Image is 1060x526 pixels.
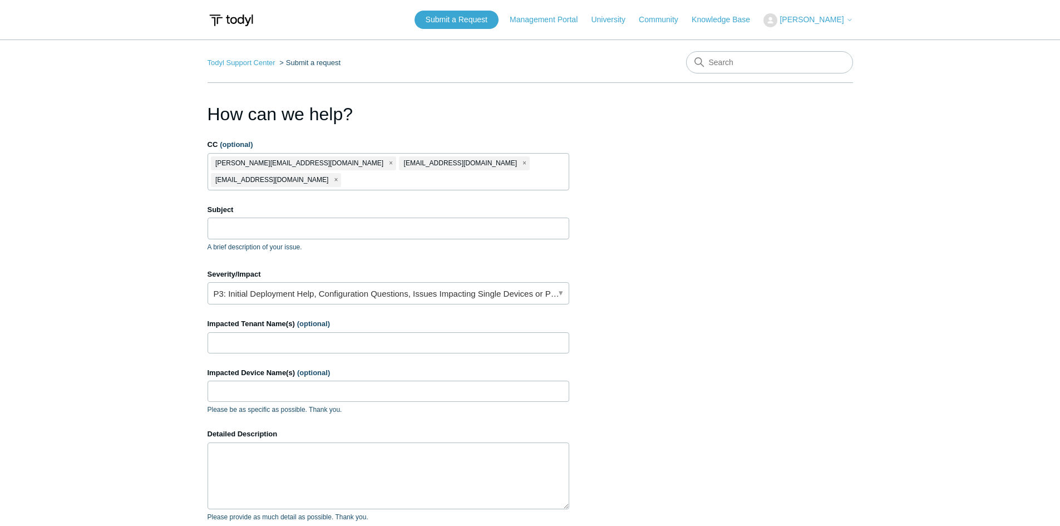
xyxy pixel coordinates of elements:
label: Severity/Impact [208,269,569,280]
span: [EMAIL_ADDRESS][DOMAIN_NAME] [215,174,328,186]
a: University [591,14,636,26]
a: Knowledge Base [692,14,761,26]
span: (optional) [297,368,330,377]
a: Todyl Support Center [208,58,275,67]
span: [EMAIL_ADDRESS][DOMAIN_NAME] [404,157,517,170]
a: Community [639,14,689,26]
img: Todyl Support Center Help Center home page [208,10,255,31]
li: Submit a request [277,58,341,67]
button: [PERSON_NAME] [763,13,852,27]
span: [PERSON_NAME] [780,15,844,24]
label: Detailed Description [208,429,569,440]
label: CC [208,139,569,150]
span: close [334,174,338,186]
a: Submit a Request [415,11,499,29]
span: [PERSON_NAME][EMAIL_ADDRESS][DOMAIN_NAME] [215,157,383,170]
p: A brief description of your issue. [208,242,569,252]
input: Search [686,51,853,73]
li: Todyl Support Center [208,58,278,67]
p: Please provide as much detail as possible. Thank you. [208,512,569,522]
label: Subject [208,204,569,215]
span: close [389,157,393,170]
span: (optional) [297,319,330,328]
a: Management Portal [510,14,589,26]
p: Please be as specific as possible. Thank you. [208,405,569,415]
span: (optional) [220,140,253,149]
label: Impacted Device Name(s) [208,367,569,378]
label: Impacted Tenant Name(s) [208,318,569,330]
span: close [522,157,526,170]
h1: How can we help? [208,101,569,127]
a: P3: Initial Deployment Help, Configuration Questions, Issues Impacting Single Devices or Past Out... [208,282,569,304]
